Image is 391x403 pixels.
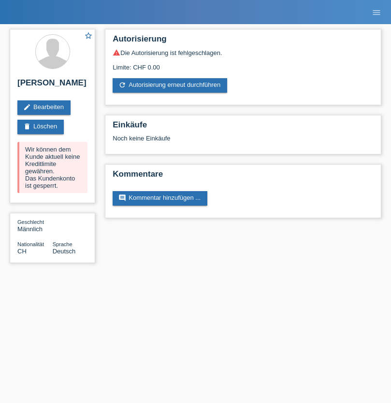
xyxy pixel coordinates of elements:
i: comment [118,194,126,202]
h2: Kommentare [113,169,374,184]
div: Männlich [17,218,53,233]
i: star_border [84,31,93,40]
h2: Autorisierung [113,34,374,49]
span: Geschlecht [17,219,44,225]
i: delete [23,123,31,130]
span: Nationalität [17,241,44,247]
a: deleteLöschen [17,120,64,134]
span: Sprache [53,241,72,247]
div: Wir können dem Kunde aktuell keine Kreditlimite gewähren. Das Kundenkonto ist gesperrt. [17,142,87,193]
i: menu [372,8,381,17]
a: menu [367,9,386,15]
div: Noch keine Einkäufe [113,135,374,149]
a: star_border [84,31,93,42]
h2: [PERSON_NAME] [17,78,87,93]
a: editBearbeiten [17,100,71,115]
i: edit [23,103,31,111]
div: Die Autorisierung ist fehlgeschlagen. [113,49,374,56]
a: commentKommentar hinzufügen ... [113,191,207,206]
div: Limite: CHF 0.00 [113,56,374,71]
span: Schweiz [17,248,27,255]
a: refreshAutorisierung erneut durchführen [113,78,227,93]
span: Deutsch [53,248,76,255]
i: refresh [118,81,126,89]
h2: Einkäufe [113,120,374,135]
i: warning [113,49,120,56]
